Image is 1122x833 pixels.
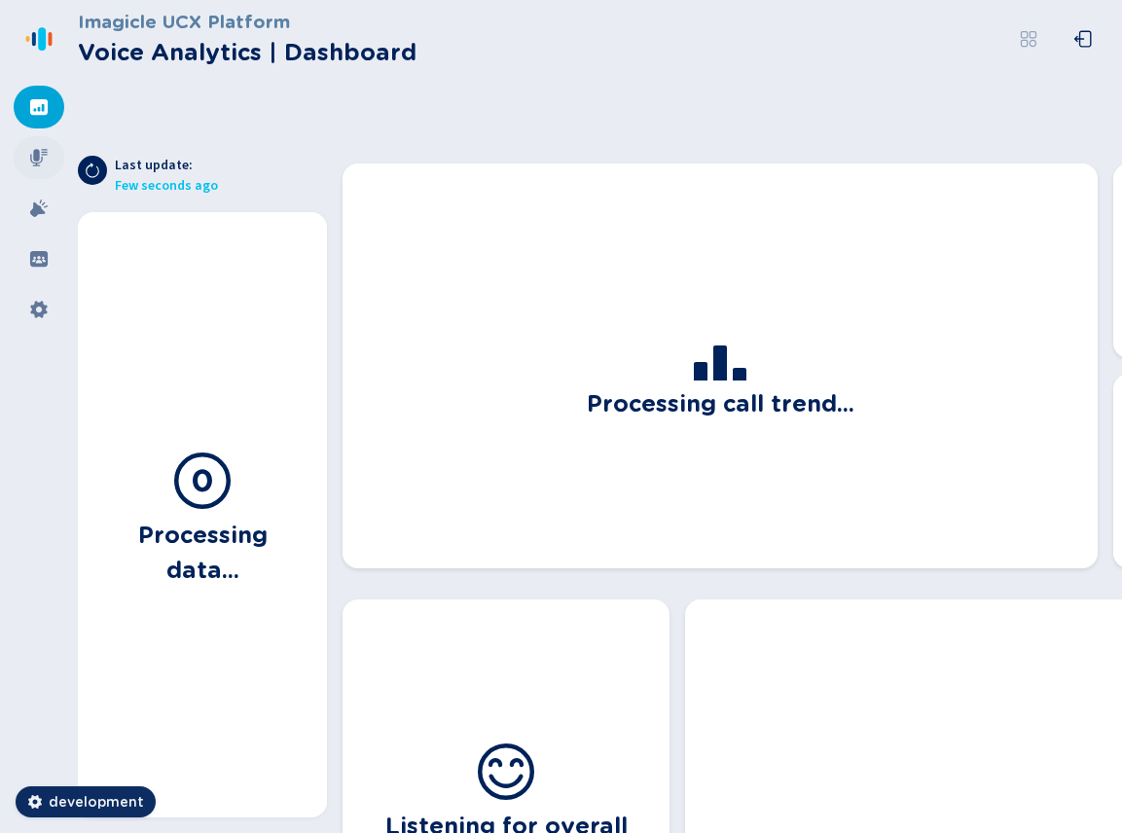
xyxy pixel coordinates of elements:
svg: arrow-clockwise [85,163,100,178]
svg: groups-filled [29,249,49,269]
h2: Voice Analytics | Dashboard [78,35,416,70]
div: Alarms [14,187,64,230]
h3: Processing call trend... [587,380,854,421]
svg: mic-fill [29,148,49,167]
span: Few seconds ago [115,176,218,197]
div: Recordings [14,136,64,179]
svg: alarm-filled [29,199,49,218]
button: development [16,786,156,817]
div: Settings [14,288,64,331]
span: development [49,792,144,812]
svg: dashboard-filled [29,97,49,117]
h3: Processing data... [101,512,304,588]
div: Groups [14,237,64,280]
svg: box-arrow-left [1073,29,1093,49]
h3: Imagicle UCX Platform [78,8,416,35]
span: Last update: [115,156,218,176]
div: Dashboard [14,86,64,128]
